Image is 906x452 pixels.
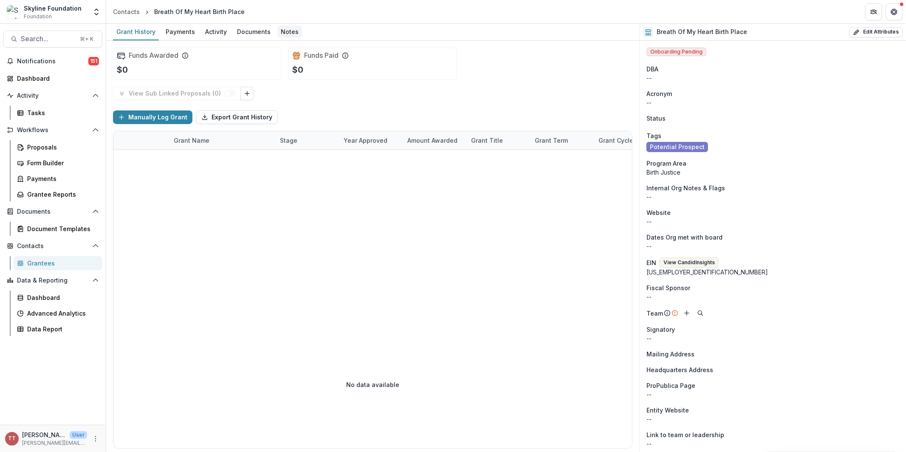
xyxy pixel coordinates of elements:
div: Year approved [339,136,392,145]
p: [PERSON_NAME] [22,430,66,439]
button: View CandidInsights [660,257,719,268]
div: -- [646,334,899,343]
div: Grant Name [169,131,275,150]
a: Proposals [14,140,102,154]
button: View Sub Linked Proposals (0) [113,87,241,100]
div: Stage [275,131,339,150]
a: Dashboard [3,71,102,85]
p: -- [646,242,899,251]
div: Grant Title [466,131,530,150]
p: -- [646,192,899,201]
a: Payments [162,24,198,40]
button: Manually Log Grant [113,110,192,124]
div: Payments [27,174,96,183]
img: Skyline Foundation [7,5,20,19]
nav: breadcrumb [110,6,248,18]
a: Advanced Analytics [14,306,102,320]
span: Notifications [17,58,88,65]
a: Grant History [113,24,159,40]
div: Year approved [339,131,402,150]
button: Open Contacts [3,239,102,253]
span: Contacts [17,243,89,250]
a: Grantees [14,256,102,270]
div: Contacts [113,7,140,16]
button: Open Documents [3,205,102,218]
p: User [70,431,87,439]
div: Grant Name [169,136,215,145]
span: Mailing Address [646,350,694,359]
div: -- [646,415,899,424]
button: More [90,434,101,444]
div: Breath Of My Heart Birth Place [154,7,245,16]
h2: Breath Of My Heart Birth Place [657,28,747,36]
button: Open Data & Reporting [3,274,102,287]
span: Dates Org met with board [646,233,723,242]
a: Grantee Reports [14,187,102,201]
p: Team [646,309,663,318]
div: Grant Term [530,136,573,145]
div: [US_EMPLOYER_IDENTIFICATION_NUMBER] [646,268,899,277]
span: Internal Org Notes & Flags [646,184,725,192]
div: Notes [277,25,302,38]
span: Documents [17,208,89,215]
h2: Funds Awarded [129,51,178,59]
div: -- [646,217,899,226]
span: DBA [646,65,658,73]
button: Open entity switcher [90,3,102,20]
div: -- [646,73,899,82]
div: Tanya Taiwo [8,436,16,441]
div: Grant Term [530,131,593,150]
a: Payments [14,172,102,186]
div: Grant History [113,25,159,38]
span: ProPublica Page [646,381,695,390]
p: -- [646,98,899,107]
div: Tasks [27,108,96,117]
div: Activity [202,25,230,38]
div: -- [646,292,899,301]
span: Fiscal Sponsor [646,283,690,292]
span: Potential Prospect [650,144,705,151]
div: Form Builder [27,158,96,167]
span: Website [646,208,671,217]
p: EIN [646,258,656,267]
button: Add [682,308,692,318]
button: Notifications151 [3,54,102,68]
a: Document Templates [14,222,102,236]
button: Edit Attributes [849,27,903,37]
div: Amount Awarded [402,131,466,150]
button: Export Grant History [196,110,278,124]
div: Document Templates [27,224,96,233]
div: Grant Cycle [593,131,657,150]
a: Documents [234,24,274,40]
span: Link to team or leadership [646,430,724,439]
span: Onboarding Pending [646,48,706,56]
button: Partners [865,3,882,20]
p: [PERSON_NAME][EMAIL_ADDRESS][DOMAIN_NAME] [22,439,87,447]
button: Get Help [886,3,903,20]
div: Dashboard [27,293,96,302]
button: Search [695,308,706,318]
div: Grantees [27,259,96,268]
span: Activity [17,92,89,99]
span: Status [646,114,666,123]
span: Headquarters Address [646,365,713,374]
p: -- [646,439,899,448]
div: Skyline Foundation [24,4,82,13]
p: $0 [117,63,128,76]
div: Grant Title [466,136,508,145]
div: ⌘ + K [78,34,95,44]
div: Amount Awarded [402,136,463,145]
span: Search... [21,35,75,43]
a: Dashboard [14,291,102,305]
button: Open Workflows [3,123,102,137]
span: Data & Reporting [17,277,89,284]
p: $0 [292,63,303,76]
span: Entity Website [646,406,689,415]
div: Advanced Analytics [27,309,96,318]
